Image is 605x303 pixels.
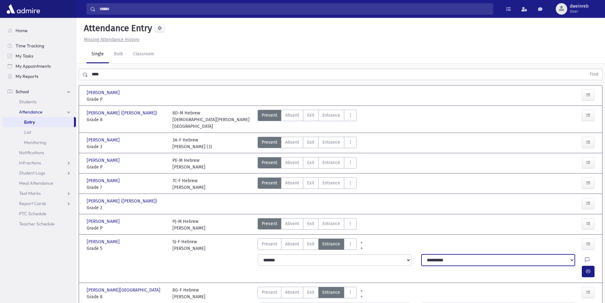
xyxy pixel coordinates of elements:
span: Grade P [87,225,166,231]
div: AttTypes [258,157,357,170]
span: Test Marks [19,190,41,196]
span: Grade P [87,96,166,103]
a: School [3,86,76,97]
div: AttTypes [258,218,357,231]
span: Absent [285,220,299,227]
a: PTC Schedule [3,209,76,219]
span: My Tasks [16,53,33,59]
a: Entry [3,117,74,127]
span: My Appointments [16,63,51,69]
span: Absent [285,241,299,247]
span: Grade 5 [87,245,166,252]
span: Monitoring [24,140,46,145]
span: Exit [307,159,314,166]
a: Students [3,97,76,107]
a: Teacher Schedule [3,219,76,229]
div: 8D-M Hebrew [DEMOGRAPHIC_DATA][PERSON_NAME][GEOGRAPHIC_DATA] [172,110,252,130]
a: Single [86,45,109,63]
span: Exit [307,139,314,146]
span: Absent [285,289,299,296]
span: [PERSON_NAME] [87,238,121,245]
span: PTC Schedule [19,211,46,217]
span: School [16,89,29,94]
span: Entrance [322,139,340,146]
a: Student Logs [3,168,76,178]
span: User [570,9,588,14]
span: Exit [307,241,314,247]
a: Report Cards [3,198,76,209]
span: Absent [285,139,299,146]
div: AttTypes [258,177,357,191]
span: Infractions [19,160,41,166]
span: Grade 2 [87,204,166,211]
a: Infractions [3,158,76,168]
div: AttTypes [258,137,357,150]
div: PE-M Hebrew [PERSON_NAME] [172,157,205,170]
div: AttTypes [258,287,357,300]
a: Meal Attendance [3,178,76,188]
span: Time Tracking [16,43,44,49]
a: My Tasks [3,51,76,61]
a: My Reports [3,71,76,81]
span: Report Cards [19,201,46,206]
div: AttTypes [258,238,357,252]
u: Missing Attendance History [84,37,139,42]
div: PJ-M Hebrew [PERSON_NAME] [172,218,205,231]
span: [PERSON_NAME][GEOGRAPHIC_DATA] [87,287,162,293]
span: Exit [307,112,314,119]
span: [PERSON_NAME] [87,218,121,225]
span: List [24,129,31,135]
div: 3A-F Hebrew [PERSON_NAME] (3) [172,137,212,150]
span: Entrance [322,159,340,166]
span: Exit [307,220,314,227]
span: dweinreb [570,4,588,9]
span: Present [262,112,277,119]
div: 8G-F Hebrew [PERSON_NAME] [172,287,205,300]
h5: Attendance Entry [81,23,152,34]
input: Search [96,3,493,15]
span: Meal Attendance [19,180,53,186]
button: Find [586,69,602,80]
a: Bulk [109,45,128,63]
span: Entry [24,119,35,125]
span: Exit [307,289,314,296]
span: Teacher Schedule [19,221,55,227]
a: Notifications [3,148,76,158]
a: Attendance [3,107,76,117]
span: Entrance [322,241,340,247]
span: [PERSON_NAME] ([PERSON_NAME]) [87,198,158,204]
span: Home [16,28,28,33]
div: 5J-F Hebrew [PERSON_NAME] [172,238,205,252]
span: [PERSON_NAME] ([PERSON_NAME]) [87,110,158,116]
a: My Appointments [3,61,76,71]
a: Test Marks [3,188,76,198]
span: Present [262,289,277,296]
span: Students [19,99,37,105]
span: Grade 7 [87,184,166,191]
span: Grade P [87,164,166,170]
span: Present [262,159,277,166]
span: Present [262,220,277,227]
a: Missing Attendance History [81,37,139,42]
span: Grade 8 [87,116,166,123]
img: AdmirePro [5,3,42,15]
span: Attendance [19,109,43,115]
span: [PERSON_NAME] [87,137,121,143]
a: Classroom [128,45,159,63]
a: Home [3,25,76,36]
span: Absent [285,180,299,186]
span: Notifications [19,150,44,155]
span: Present [262,241,277,247]
a: Monitoring [3,137,76,148]
a: List [3,127,76,137]
a: Time Tracking [3,41,76,51]
span: Exit [307,180,314,186]
span: Grade 8 [87,293,166,300]
span: Absent [285,112,299,119]
span: Entrance [322,220,340,227]
span: Entrance [322,289,340,296]
span: Student Logs [19,170,45,176]
span: Absent [285,159,299,166]
div: 7C-F Hebrew [PERSON_NAME] [172,177,205,191]
span: Entrance [322,180,340,186]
